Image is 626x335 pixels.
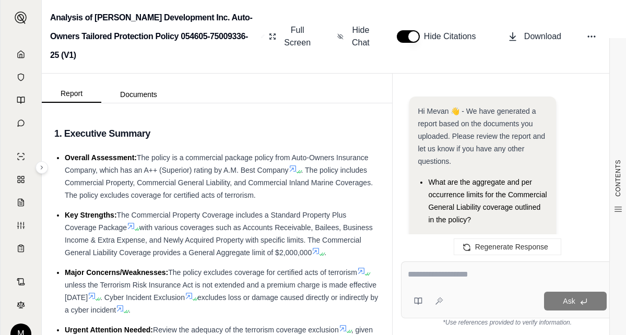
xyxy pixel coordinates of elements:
span: with various coverages such as Accounts Receivable, Bailees, Business Income & Extra Expense, and... [65,223,373,257]
a: Contract Analysis [7,271,35,292]
span: Download [524,30,561,43]
span: Urgent Attention Needed: [65,326,153,334]
span: Major Concerns/Weaknesses: [65,268,168,277]
a: Single Policy [7,146,35,167]
a: Legal Search Engine [7,294,35,315]
button: Expand sidebar [10,7,31,28]
a: Chat [7,113,35,134]
span: Hide Chat [350,24,372,49]
a: Custom Report [7,215,35,236]
button: Ask [544,292,607,310]
button: Expand sidebar [36,161,48,174]
span: Review the adequacy of the terrorism coverage exclusion [153,326,339,334]
span: The policy is a commercial package policy from Auto-Owners Insurance Company, which has an A++ (S... [65,153,369,174]
span: CONTENTS [614,160,622,197]
a: Documents Vault [7,67,35,88]
img: Expand sidebar [15,11,27,24]
a: Claim Coverage [7,192,35,213]
span: . [324,248,326,257]
div: *Use references provided to verify information. [401,318,613,327]
span: Regenerate Response [475,243,548,251]
button: Hide Chat [333,20,376,53]
span: excludes loss or damage caused directly or indirectly by a cyber incident [65,293,378,314]
span: . [128,306,131,314]
button: Report [42,85,101,103]
a: Coverage Table [7,238,35,259]
span: Hi Mevan 👋 - We have generated a report based on the documents you uploaded. Please review the re... [418,107,545,165]
span: . Cyber Incident Exclusion [100,293,185,302]
button: Regenerate Response [454,238,561,255]
span: The Commercial Property Coverage includes a Standard Property Plus Coverage Package [65,211,346,232]
span: Hide Citations [424,30,482,43]
span: Overall Assessment: [65,153,137,162]
a: Policy Comparisons [7,169,35,190]
a: Home [7,44,35,65]
span: Full Screen [282,24,312,49]
span: What are the aggregate and per occurrence limits for the Commercial General Liability coverage ou... [428,178,547,224]
button: Documents [101,86,176,103]
span: Key Strengths: [65,211,117,219]
span: Ask [563,297,575,305]
span: . The policy includes Commercial Property, Commercial General Liability, and Commercial Inland Ma... [65,166,373,199]
span: unless the Terrorism Risk Insurance Act is not extended and a premium charge is made effective [D... [65,281,376,302]
h2: Analysis of [PERSON_NAME] Development Inc. Auto-Owners Tailored Protection Policy 054605-75009336... [50,8,257,65]
span: The policy excludes coverage for certified acts of terrorism [168,268,357,277]
a: Prompt Library [7,90,35,111]
button: Download [503,26,565,47]
button: Full Screen [265,20,316,53]
h3: 1. Executive Summary [54,124,380,143]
